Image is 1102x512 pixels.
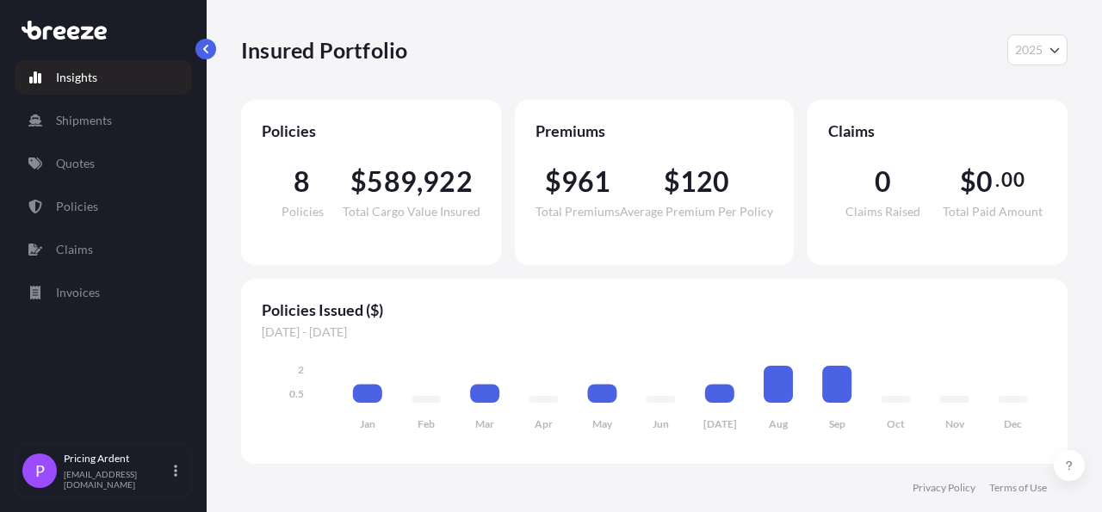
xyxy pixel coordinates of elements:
[64,452,170,466] p: Pricing Ardent
[703,417,737,430] tspan: [DATE]
[664,168,680,195] span: $
[592,417,613,430] tspan: May
[262,324,1047,341] span: [DATE] - [DATE]
[960,168,976,195] span: $
[561,168,611,195] span: 961
[15,146,192,181] a: Quotes
[769,417,789,430] tspan: Aug
[1004,417,1022,430] tspan: Dec
[241,36,407,64] p: Insured Portfolio
[282,206,324,218] span: Policies
[828,120,1047,141] span: Claims
[294,168,310,195] span: 8
[536,120,773,141] span: Premiums
[989,481,1047,495] a: Terms of Use
[418,417,435,430] tspan: Feb
[35,462,45,479] span: P
[545,168,561,195] span: $
[1007,34,1068,65] button: Year Selector
[262,299,1047,320] span: Policies Issued ($)
[367,168,417,195] span: 589
[350,168,367,195] span: $
[1001,173,1024,187] span: 00
[995,173,1000,187] span: .
[475,417,494,430] tspan: Mar
[262,120,480,141] span: Policies
[680,168,730,195] span: 120
[913,481,975,495] a: Privacy Policy
[360,417,375,430] tspan: Jan
[535,417,553,430] tspan: Apr
[56,155,95,172] p: Quotes
[423,168,473,195] span: 922
[64,469,170,490] p: [EMAIL_ADDRESS][DOMAIN_NAME]
[829,417,845,430] tspan: Sep
[875,168,891,195] span: 0
[536,206,620,218] span: Total Premiums
[56,241,93,258] p: Claims
[620,206,773,218] span: Average Premium Per Policy
[56,198,98,215] p: Policies
[945,417,965,430] tspan: Nov
[56,69,97,86] p: Insights
[887,417,905,430] tspan: Oct
[56,112,112,129] p: Shipments
[15,232,192,267] a: Claims
[289,387,304,400] tspan: 0.5
[343,206,480,218] span: Total Cargo Value Insured
[417,168,423,195] span: ,
[15,275,192,310] a: Invoices
[653,417,669,430] tspan: Jun
[976,168,993,195] span: 0
[298,363,304,376] tspan: 2
[845,206,920,218] span: Claims Raised
[943,206,1043,218] span: Total Paid Amount
[15,189,192,224] a: Policies
[56,284,100,301] p: Invoices
[15,60,192,95] a: Insights
[1015,41,1043,59] span: 2025
[15,103,192,138] a: Shipments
